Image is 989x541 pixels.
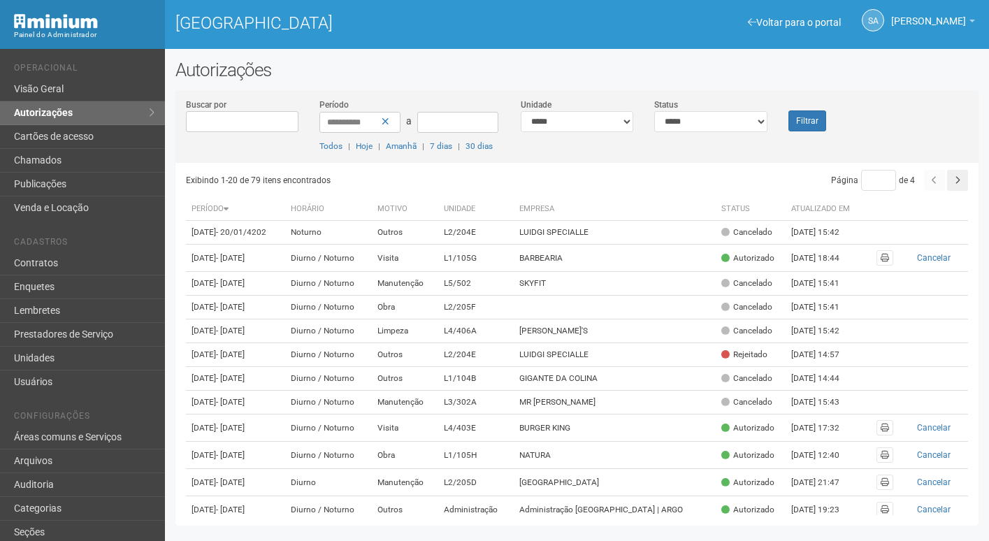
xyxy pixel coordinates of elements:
[372,221,438,245] td: Outros
[386,141,417,151] a: Amanhã
[465,141,493,151] a: 30 dias
[378,141,380,151] span: |
[721,373,772,384] div: Cancelado
[216,253,245,263] span: - [DATE]
[788,110,826,131] button: Filtrar
[186,272,285,296] td: [DATE]
[319,141,342,151] a: Todos
[372,414,438,442] td: Visita
[891,2,966,27] span: Silvio Anjos
[904,475,962,490] button: Cancelar
[372,442,438,469] td: Obra
[285,414,372,442] td: Diurno / Noturno
[438,272,514,296] td: L5/502
[186,319,285,343] td: [DATE]
[186,442,285,469] td: [DATE]
[438,343,514,367] td: L2/204E
[721,396,772,408] div: Cancelado
[438,319,514,343] td: L4/406A
[721,449,774,461] div: Autorizado
[348,141,350,151] span: |
[891,17,975,29] a: [PERSON_NAME]
[786,198,862,221] th: Atualizado em
[438,442,514,469] td: L1/105H
[438,367,514,391] td: L1/104B
[285,272,372,296] td: Diurno / Noturno
[438,469,514,496] td: L2/205D
[372,272,438,296] td: Manutenção
[216,373,245,383] span: - [DATE]
[514,496,716,524] td: Administração [GEOGRAPHIC_DATA] | ARGO
[372,496,438,524] td: Outros
[786,442,862,469] td: [DATE] 12:40
[786,496,862,524] td: [DATE] 19:23
[186,170,577,191] div: Exibindo 1-20 de 79 itens encontrados
[514,319,716,343] td: [PERSON_NAME]'S
[186,496,285,524] td: [DATE]
[186,198,285,221] th: Período
[904,502,962,517] button: Cancelar
[721,422,774,434] div: Autorizado
[216,302,245,312] span: - [DATE]
[904,250,962,266] button: Cancelar
[175,14,567,32] h1: [GEOGRAPHIC_DATA]
[430,141,452,151] a: 7 dias
[831,175,915,185] span: Página de 4
[786,469,862,496] td: [DATE] 21:47
[721,277,772,289] div: Cancelado
[786,319,862,343] td: [DATE] 15:42
[285,496,372,524] td: Diurno / Noturno
[721,325,772,337] div: Cancelado
[216,477,245,487] span: - [DATE]
[372,367,438,391] td: Outros
[904,420,962,435] button: Cancelar
[186,245,285,272] td: [DATE]
[514,469,716,496] td: [GEOGRAPHIC_DATA]
[438,496,514,524] td: Administração
[285,343,372,367] td: Diurno / Noturno
[14,29,154,41] div: Painel do Administrador
[438,198,514,221] th: Unidade
[216,326,245,336] span: - [DATE]
[748,17,841,28] a: Voltar para o portal
[654,99,678,111] label: Status
[285,319,372,343] td: Diurno / Noturno
[186,391,285,414] td: [DATE]
[216,423,245,433] span: - [DATE]
[514,343,716,367] td: LUIDGI SPECIALLE
[285,469,372,496] td: Diurno
[721,477,774,489] div: Autorizado
[356,141,373,151] a: Hoje
[438,296,514,319] td: L2/205F
[786,245,862,272] td: [DATE] 18:44
[438,245,514,272] td: L1/105G
[216,227,266,237] span: - 20/01/4202
[186,343,285,367] td: [DATE]
[372,198,438,221] th: Motivo
[438,391,514,414] td: L3/302A
[721,504,774,516] div: Autorizado
[786,296,862,319] td: [DATE] 15:41
[285,391,372,414] td: Diurno / Noturno
[216,397,245,407] span: - [DATE]
[186,221,285,245] td: [DATE]
[14,63,154,78] li: Operacional
[786,414,862,442] td: [DATE] 17:32
[786,391,862,414] td: [DATE] 15:43
[186,99,226,111] label: Buscar por
[372,296,438,319] td: Obra
[514,367,716,391] td: GIGANTE DA COLINA
[716,198,786,221] th: Status
[216,278,245,288] span: - [DATE]
[285,245,372,272] td: Diurno / Noturno
[786,367,862,391] td: [DATE] 14:44
[186,469,285,496] td: [DATE]
[438,221,514,245] td: L2/204E
[904,447,962,463] button: Cancelar
[521,99,551,111] label: Unidade
[514,391,716,414] td: MR [PERSON_NAME]
[458,141,460,151] span: |
[216,505,245,514] span: - [DATE]
[514,414,716,442] td: BURGER KING
[406,115,412,127] span: a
